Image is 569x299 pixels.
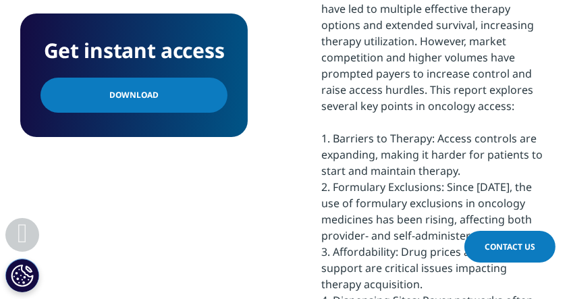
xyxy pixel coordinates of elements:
[40,34,227,67] h4: Get instant access
[109,88,159,103] span: Download
[5,259,39,292] button: Cookies Settings
[464,231,556,263] a: Contact Us
[485,241,535,252] span: Contact Us
[40,78,227,113] a: Download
